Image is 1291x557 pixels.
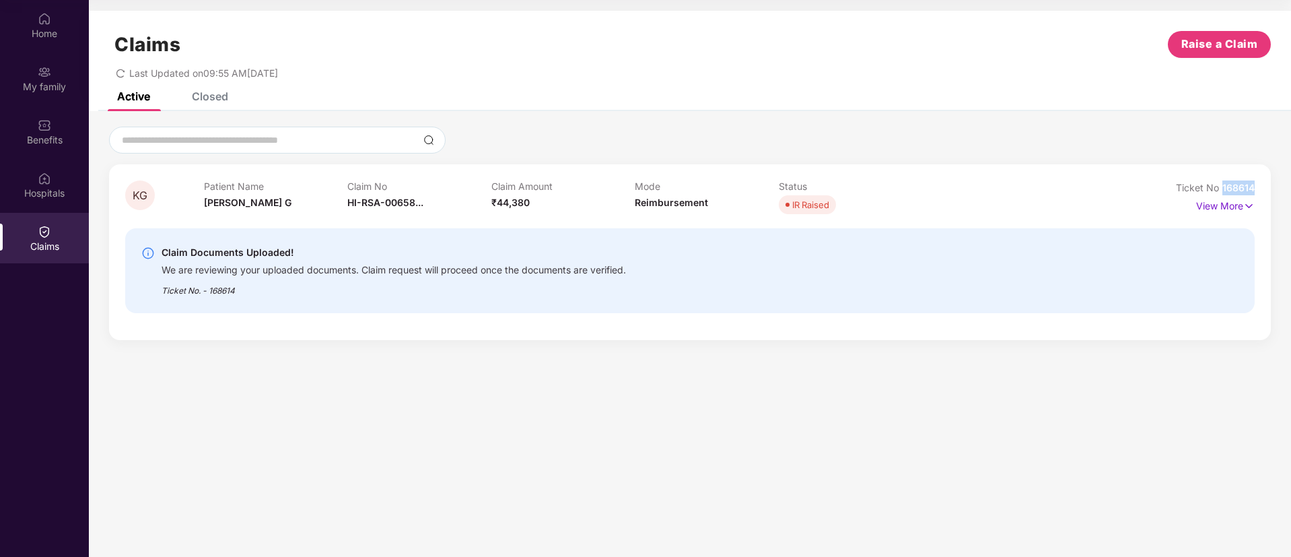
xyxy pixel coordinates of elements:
span: Ticket No [1176,182,1222,193]
span: redo [116,67,125,79]
span: Last Updated on 09:55 AM[DATE] [129,67,278,79]
p: Status [779,181,923,192]
button: Raise a Claim [1168,31,1271,58]
div: Closed [192,90,228,103]
p: Patient Name [204,181,348,192]
img: svg+xml;base64,PHN2ZyB4bWxucz0iaHR0cDovL3d3dy53My5vcmcvMjAwMC9zdmciIHdpZHRoPSIxNyIgaGVpZ2h0PSIxNy... [1243,199,1255,214]
h1: Claims [114,33,180,56]
div: IR Raised [792,198,829,211]
p: Claim No [347,181,491,192]
p: Claim Amount [491,181,635,192]
div: Active [117,90,150,103]
p: View More [1196,195,1255,214]
p: Mode [635,181,779,192]
img: svg+xml;base64,PHN2ZyBpZD0iSW5mby0yMHgyMCIgeG1sbnM9Imh0dHA6Ly93d3cudzMub3JnLzIwMDAvc3ZnIiB3aWR0aD... [141,247,155,260]
img: svg+xml;base64,PHN2ZyBpZD0iQ2xhaW0iIHhtbG5zPSJodHRwOi8vd3d3LnczLm9yZy8yMDAwL3N2ZyIgd2lkdGg9IjIwIi... [38,225,51,238]
img: svg+xml;base64,PHN2ZyB3aWR0aD0iMjAiIGhlaWdodD0iMjAiIHZpZXdCb3g9IjAgMCAyMCAyMCIgZmlsbD0ibm9uZSIgeG... [38,65,51,79]
div: We are reviewing your uploaded documents. Claim request will proceed once the documents are verif... [162,261,626,276]
span: [PERSON_NAME] G [204,197,291,208]
div: Ticket No. - 168614 [162,276,626,297]
span: 168614 [1222,182,1255,193]
div: Claim Documents Uploaded! [162,244,626,261]
img: svg+xml;base64,PHN2ZyBpZD0iSG9zcGl0YWxzIiB4bWxucz0iaHR0cDovL3d3dy53My5vcmcvMjAwMC9zdmciIHdpZHRoPS... [38,172,51,185]
img: svg+xml;base64,PHN2ZyBpZD0iSG9tZSIgeG1sbnM9Imh0dHA6Ly93d3cudzMub3JnLzIwMDAvc3ZnIiB3aWR0aD0iMjAiIG... [38,12,51,26]
span: ₹44,380 [491,197,530,208]
span: Reimbursement [635,197,708,208]
span: Raise a Claim [1181,36,1258,53]
span: HI-RSA-00658... [347,197,423,208]
img: svg+xml;base64,PHN2ZyBpZD0iQmVuZWZpdHMiIHhtbG5zPSJodHRwOi8vd3d3LnczLm9yZy8yMDAwL3N2ZyIgd2lkdGg9Ij... [38,119,51,132]
img: svg+xml;base64,PHN2ZyBpZD0iU2VhcmNoLTMyeDMyIiB4bWxucz0iaHR0cDovL3d3dy53My5vcmcvMjAwMC9zdmciIHdpZH... [423,135,434,145]
span: KG [133,190,147,201]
